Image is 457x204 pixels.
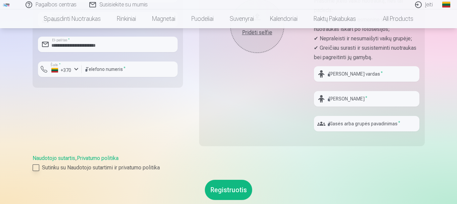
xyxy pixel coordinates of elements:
a: Rinkiniai [109,9,144,28]
img: /fa2 [3,3,10,7]
a: Naudotojo sutartis [33,155,75,161]
p: ✔ Nepraleisti ir nesumaišyti vaikų grupėje; [314,34,419,43]
label: Šalis [49,63,62,68]
div: +370 [51,67,72,74]
a: Spausdinti nuotraukas [36,9,109,28]
p: ✔ Greičiau surasti ir susisteminti nuotraukas bei pagreitinti jų gamybą. [314,43,419,62]
button: Registruotis [205,180,252,200]
div: , [33,154,425,172]
a: Magnetai [144,9,183,28]
a: Suvenyrai [222,9,262,28]
a: Kalendoriai [262,9,306,28]
a: Raktų pakabukas [306,9,364,28]
a: All products [364,9,421,28]
a: Privatumo politika [77,155,119,161]
a: Puodeliai [183,9,222,28]
button: Šalis*+370 [38,62,82,77]
div: Pridėti selfie [237,29,277,37]
label: Sutinku su Naudotojo sutartimi ir privatumo politika [33,164,425,172]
